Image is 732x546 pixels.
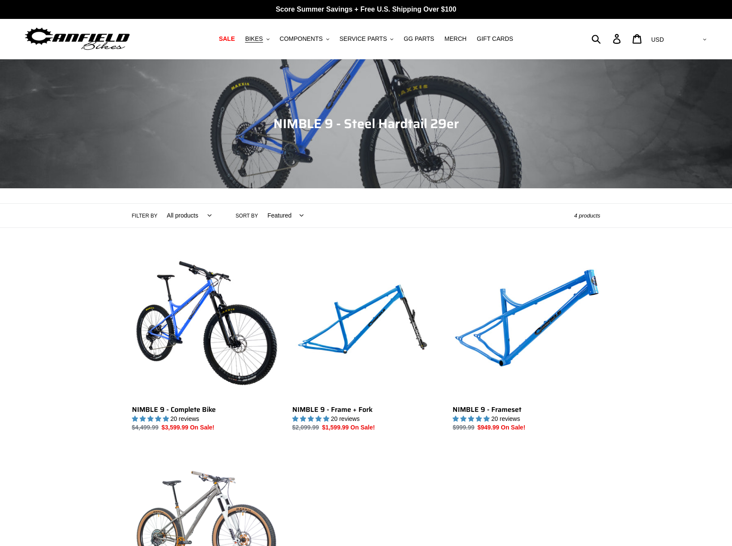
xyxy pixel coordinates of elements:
span: NIMBLE 9 - Steel Hardtail 29er [273,113,459,134]
input: Search [596,29,618,48]
span: 4 products [574,212,600,219]
span: BIKES [245,35,263,43]
span: SERVICE PARTS [340,35,387,43]
img: Canfield Bikes [24,25,131,52]
a: GG PARTS [399,33,438,45]
span: COMPONENTS [280,35,323,43]
button: COMPONENTS [276,33,334,45]
button: SERVICE PARTS [335,33,398,45]
label: Filter by [132,212,158,220]
a: MERCH [440,33,471,45]
a: GIFT CARDS [472,33,518,45]
button: BIKES [241,33,273,45]
span: SALE [219,35,235,43]
span: GG PARTS [404,35,434,43]
span: MERCH [444,35,466,43]
a: SALE [214,33,239,45]
span: GIFT CARDS [477,35,513,43]
label: Sort by [236,212,258,220]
